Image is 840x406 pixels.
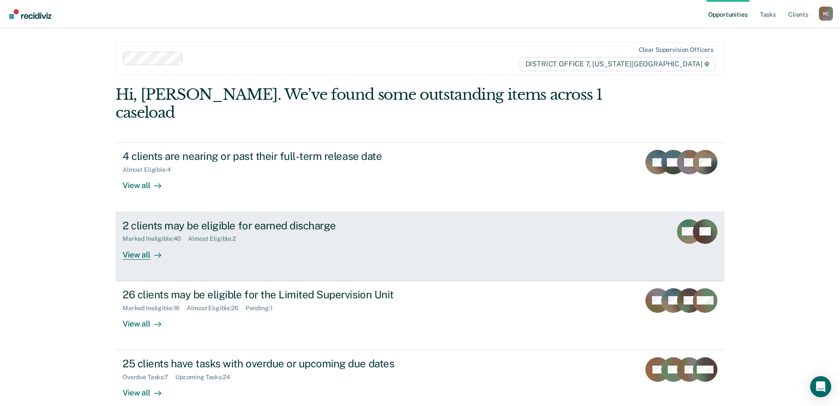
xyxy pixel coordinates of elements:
div: 4 clients are nearing or past their full-term release date [123,150,431,163]
div: Upcoming Tasks : 24 [175,373,237,381]
div: Hi, [PERSON_NAME]. We’ve found some outstanding items across 1 caseload [116,86,603,122]
img: Recidiviz [9,9,51,19]
a: 2 clients may be eligible for earned dischargeMarked Ineligible:40Almost Eligible:2View all [116,212,724,281]
div: Pending : 1 [246,304,280,312]
a: 26 clients may be eligible for the Limited Supervision UnitMarked Ineligible:16Almost Eligible:26... [116,281,724,350]
div: Almost Eligible : 26 [187,304,246,312]
span: DISTRICT OFFICE 7, [US_STATE][GEOGRAPHIC_DATA] [520,57,715,71]
div: 25 clients have tasks with overdue or upcoming due dates [123,357,431,370]
div: View all [123,174,172,191]
div: Marked Ineligible : 16 [123,304,187,312]
div: Almost Eligible : 2 [188,235,243,243]
div: View all [123,381,172,398]
div: 26 clients may be eligible for the Limited Supervision Unit [123,288,431,301]
div: Marked Ineligible : 40 [123,235,188,243]
div: R C [819,7,833,21]
div: Almost Eligible : 4 [123,166,178,174]
div: View all [123,243,172,260]
a: 4 clients are nearing or past their full-term release dateAlmost Eligible:4View all [116,142,724,212]
div: View all [123,312,172,329]
div: Clear supervision officers [639,46,713,54]
div: Open Intercom Messenger [810,376,831,397]
div: Overdue Tasks : 7 [123,373,175,381]
div: 2 clients may be eligible for earned discharge [123,219,431,232]
button: Profile dropdown button [819,7,833,21]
